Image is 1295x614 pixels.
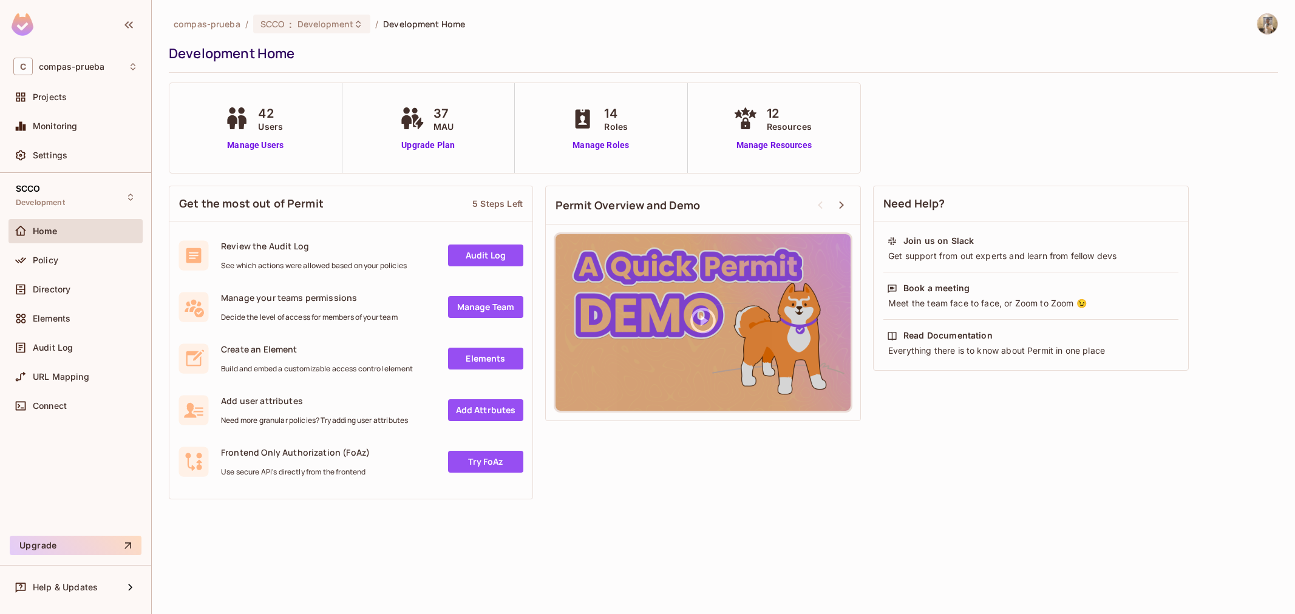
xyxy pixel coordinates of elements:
[556,198,701,213] span: Permit Overview and Demo
[221,240,407,252] span: Review the Audit Log
[568,139,634,152] a: Manage Roles
[221,261,407,271] span: See which actions were allowed based on your policies
[767,120,812,133] span: Resources
[903,235,974,247] div: Join us on Slack
[174,18,240,30] span: the active workspace
[16,198,65,207] span: Development
[260,18,285,30] span: SCCO
[221,292,398,303] span: Manage your teams permissions
[221,343,413,355] span: Create an Element
[604,104,628,123] span: 14
[221,395,408,407] span: Add user attributes
[883,196,945,211] span: Need Help?
[33,150,67,160] span: Settings
[448,245,523,266] a: Audit Log
[448,451,523,473] a: Try FoAz
[33,121,78,131] span: Monitoring
[1257,14,1277,34] img: David Villegas
[33,401,67,411] span: Connect
[16,184,41,194] span: SCCO
[33,92,67,102] span: Projects
[767,104,812,123] span: 12
[221,467,370,477] span: Use secure API's directly from the frontend
[448,399,523,421] a: Add Attrbutes
[13,58,33,75] span: C
[39,62,104,72] span: Workspace: compas-prueba
[887,297,1175,309] div: Meet the team face to face, or Zoom to Zoom 😉
[33,582,98,592] span: Help & Updates
[12,13,33,36] img: SReyMgAAAABJRU5ErkJggg==
[10,536,141,555] button: Upgrade
[887,250,1175,262] div: Get support from out experts and learn from fellow devs
[33,255,58,265] span: Policy
[33,343,73,353] span: Audit Log
[221,364,413,374] span: Build and embed a customizable access control element
[245,18,248,30] li: /
[903,329,993,342] div: Read Documentation
[397,139,460,152] a: Upgrade Plan
[221,416,408,425] span: Need more granular policies? Try adding user attributes
[33,314,70,323] span: Elements
[604,120,628,133] span: Roles
[33,372,89,382] span: URL Mapping
[903,282,970,294] div: Book a meeting
[433,104,454,123] span: 37
[375,18,378,30] li: /
[730,139,818,152] a: Manage Resources
[222,139,289,152] a: Manage Users
[33,226,58,236] span: Home
[297,18,353,30] span: Development
[169,44,1272,62] div: Development Home
[433,120,454,133] span: MAU
[448,348,523,369] a: Elements
[221,312,398,322] span: Decide the level of access for members of your team
[448,296,523,318] a: Manage Team
[887,345,1175,357] div: Everything there is to know about Permit in one place
[383,18,465,30] span: Development Home
[288,19,293,29] span: :
[33,285,70,294] span: Directory
[258,104,283,123] span: 42
[472,198,523,209] div: 5 Steps Left
[221,447,370,458] span: Frontend Only Authorization (FoAz)
[179,196,324,211] span: Get the most out of Permit
[258,120,283,133] span: Users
